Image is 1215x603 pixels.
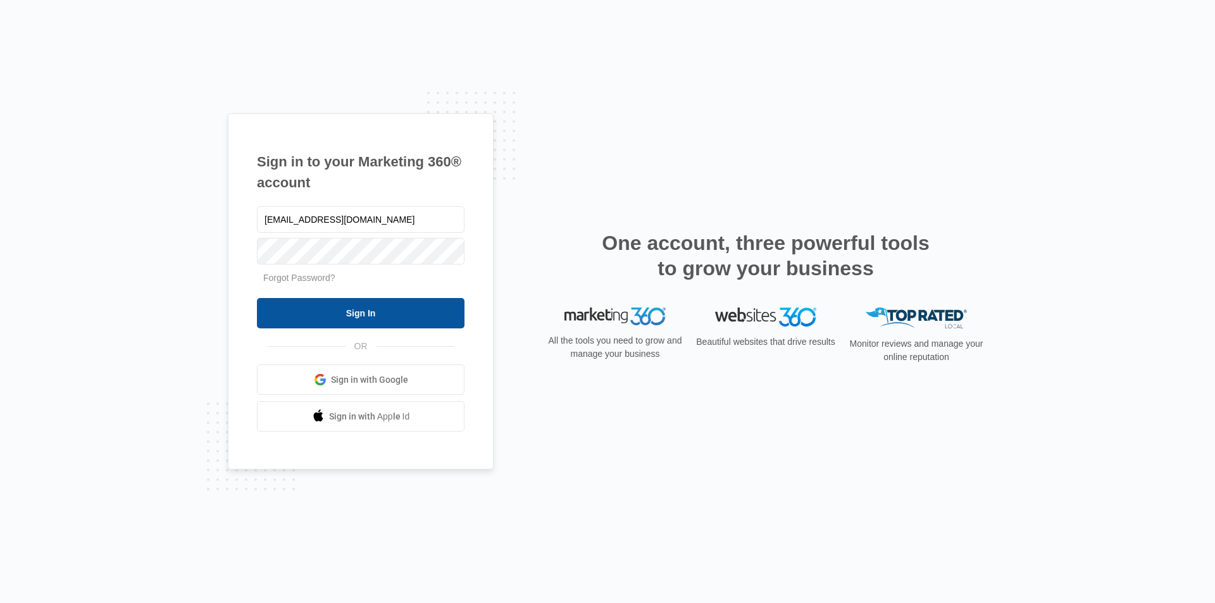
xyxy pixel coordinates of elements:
a: Sign in with Google [257,364,464,395]
h2: One account, three powerful tools to grow your business [598,230,933,281]
input: Sign In [257,298,464,328]
p: Monitor reviews and manage your online reputation [845,337,987,364]
img: Top Rated Local [866,308,967,328]
input: Email [257,206,464,233]
span: Sign in with Apple Id [329,410,410,423]
img: Marketing 360 [564,308,666,325]
p: All the tools you need to grow and manage your business [544,334,686,361]
h1: Sign in to your Marketing 360® account [257,151,464,193]
a: Forgot Password? [263,273,335,283]
span: OR [346,340,377,353]
p: Beautiful websites that drive results [695,335,837,349]
span: Sign in with Google [331,373,408,387]
a: Sign in with Apple Id [257,401,464,432]
img: Websites 360 [715,308,816,326]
